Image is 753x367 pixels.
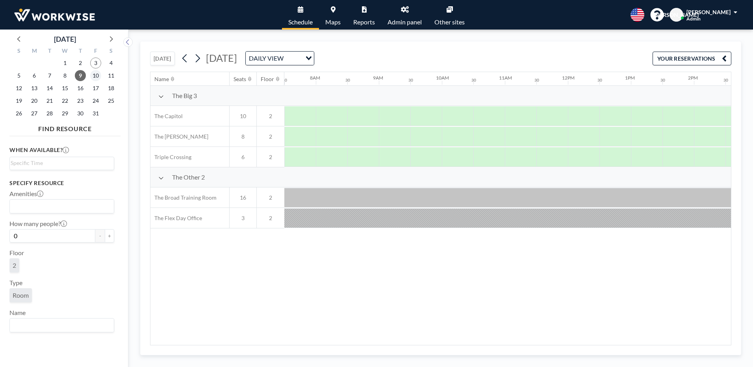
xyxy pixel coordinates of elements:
[59,108,70,119] span: Wednesday, October 29, 2025
[13,7,96,23] img: organization-logo
[59,70,70,81] span: Wednesday, October 8, 2025
[13,70,24,81] span: Sunday, October 5, 2025
[90,83,101,94] span: Friday, October 17, 2025
[90,108,101,119] span: Friday, October 31, 2025
[686,9,731,15] span: [PERSON_NAME]
[75,57,86,69] span: Thursday, October 2, 2025
[655,11,699,19] span: [PERSON_NAME]
[660,78,665,83] div: 30
[75,95,86,106] span: Thursday, October 23, 2025
[106,57,117,69] span: Saturday, October 4, 2025
[90,70,101,81] span: Friday, October 10, 2025
[345,78,350,83] div: 30
[42,46,57,57] div: T
[230,154,256,161] span: 6
[10,157,114,169] div: Search for option
[44,70,55,81] span: Tuesday, October 7, 2025
[286,53,301,63] input: Search for option
[325,19,341,25] span: Maps
[9,279,22,287] label: Type
[88,46,103,57] div: F
[154,76,169,83] div: Name
[13,108,24,119] span: Sunday, October 26, 2025
[75,83,86,94] span: Thursday, October 16, 2025
[9,220,67,228] label: How many people?
[13,95,24,106] span: Sunday, October 19, 2025
[75,70,86,81] span: Thursday, October 9, 2025
[9,249,24,257] label: Floor
[10,319,114,332] div: Search for option
[44,95,55,106] span: Tuesday, October 21, 2025
[9,180,114,187] h3: Specify resource
[230,133,256,140] span: 8
[653,52,731,65] button: YOUR RESERVATIONS
[288,19,313,25] span: Schedule
[150,113,183,120] span: The Capitol
[105,229,114,243] button: +
[562,75,575,81] div: 12PM
[150,154,191,161] span: Triple Crossing
[150,52,175,65] button: [DATE]
[103,46,119,57] div: S
[44,108,55,119] span: Tuesday, October 28, 2025
[106,95,117,106] span: Saturday, October 25, 2025
[75,108,86,119] span: Thursday, October 30, 2025
[106,83,117,94] span: Saturday, October 18, 2025
[247,53,285,63] span: DAILY VIEW
[172,92,197,100] span: The Big 3
[234,76,246,83] div: Seats
[59,57,70,69] span: Wednesday, October 1, 2025
[29,108,40,119] span: Monday, October 27, 2025
[106,70,117,81] span: Saturday, October 11, 2025
[11,46,27,57] div: S
[499,75,512,81] div: 11AM
[90,95,101,106] span: Friday, October 24, 2025
[150,215,202,222] span: The Flex Day Office
[95,229,105,243] button: -
[436,75,449,81] div: 10AM
[353,19,375,25] span: Reports
[230,194,256,201] span: 16
[257,154,284,161] span: 2
[29,83,40,94] span: Monday, October 13, 2025
[408,78,413,83] div: 30
[257,215,284,222] span: 2
[9,309,26,317] label: Name
[471,78,476,83] div: 30
[534,78,539,83] div: 30
[90,57,101,69] span: Friday, October 3, 2025
[13,83,24,94] span: Sunday, October 12, 2025
[13,291,29,299] span: Room
[206,52,237,64] span: [DATE]
[230,113,256,120] span: 10
[230,215,256,222] span: 3
[9,190,43,198] label: Amenities
[9,122,121,133] h4: FIND RESOURCE
[13,261,16,269] span: 2
[57,46,73,57] div: W
[688,75,698,81] div: 2PM
[686,16,701,22] span: Admin
[11,159,109,167] input: Search for option
[246,52,314,65] div: Search for option
[261,76,274,83] div: Floor
[150,194,217,201] span: The Broad Training Room
[27,46,42,57] div: M
[373,75,383,81] div: 9AM
[29,95,40,106] span: Monday, October 20, 2025
[257,133,284,140] span: 2
[257,113,284,120] span: 2
[54,33,76,44] div: [DATE]
[59,95,70,106] span: Wednesday, October 22, 2025
[59,83,70,94] span: Wednesday, October 15, 2025
[597,78,602,83] div: 30
[723,78,728,83] div: 30
[257,194,284,201] span: 2
[282,78,287,83] div: 30
[434,19,465,25] span: Other sites
[150,133,208,140] span: The [PERSON_NAME]
[44,83,55,94] span: Tuesday, October 14, 2025
[310,75,320,81] div: 8AM
[388,19,422,25] span: Admin panel
[72,46,88,57] div: T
